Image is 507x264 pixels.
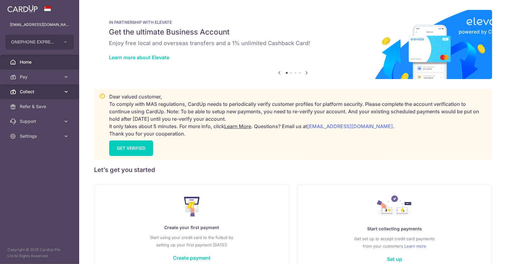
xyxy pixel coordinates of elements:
span: Settings [20,133,61,139]
a: Learn more about Elevate [109,54,169,61]
h6: Enjoy free local and overseas transfers and a 1% unlimited Cashback Card! [109,40,477,47]
span: Support [20,118,61,124]
span: ONEPHONE EXPRESS PTE LTD [11,39,57,45]
img: Renovation banner [94,10,492,79]
p: Start using your credit card to the fullest by setting up your first payment [DATE]! [107,234,277,249]
a: Set up [387,256,402,262]
span: Collect [20,89,61,95]
a: Learn more [404,242,426,250]
a: [EMAIL_ADDRESS][DOMAIN_NAME] [307,123,393,129]
h5: Get the ultimate Business Account [109,27,477,37]
img: Collect Payment [377,195,412,218]
a: Learn More [224,123,251,129]
p: Dear valued customer, To comply with MAS regulations, CardUp needs to periodically verify custome... [109,93,487,137]
a: Create payment [173,255,211,261]
p: Start collecting payments [310,225,480,233]
h5: Let’s get you started [94,165,492,175]
span: Home [20,59,61,65]
p: [EMAIL_ADDRESS][DOMAIN_NAME] [10,22,69,28]
p: IN PARTNERSHIP WITH ELEVATE [109,20,477,25]
a: GET VERIFIED [109,140,153,156]
button: ONEPHONE EXPRESS PTE LTD [6,35,74,49]
img: CardUp [7,5,38,12]
span: Pay [20,74,61,80]
span: Refer & Save [20,103,61,110]
p: Get set up to accept credit card payments from your customers. [310,235,480,250]
img: Make Payment [184,197,200,216]
p: Create your first payment [107,224,277,231]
